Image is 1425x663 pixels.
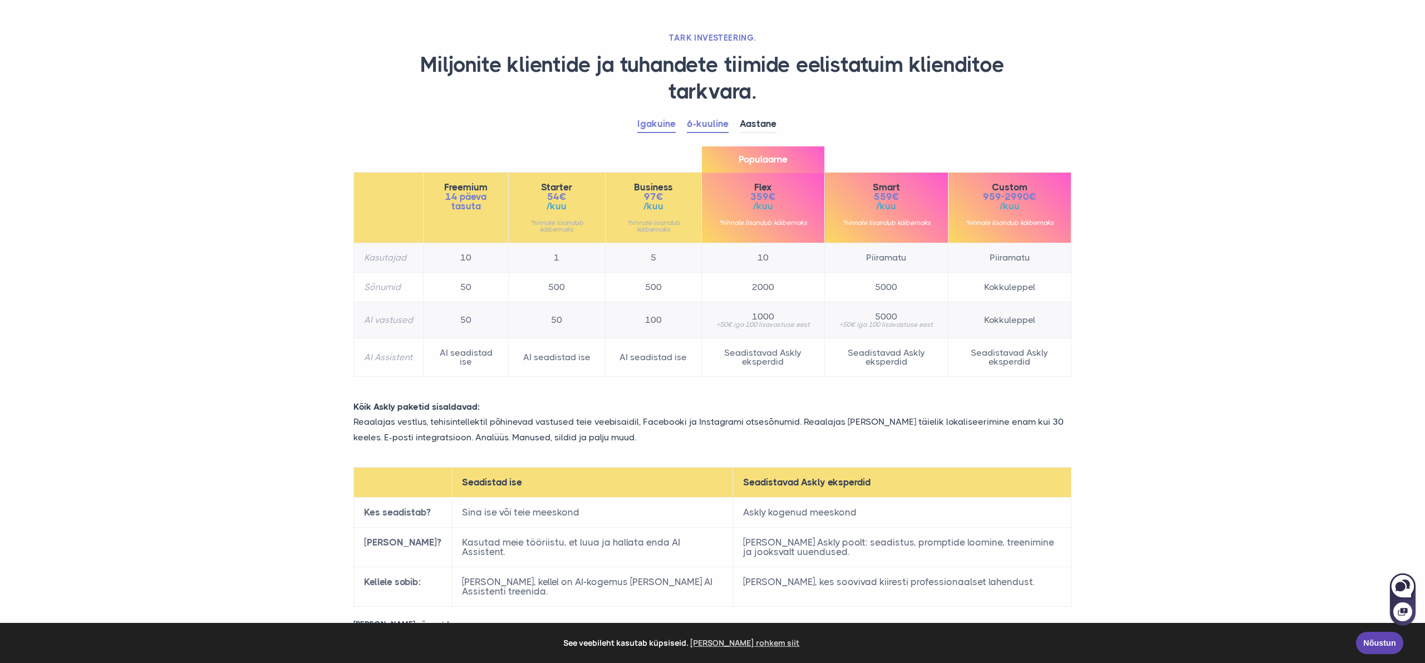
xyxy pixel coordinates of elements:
span: Starter [519,183,594,192]
small: *hinnale lisandub käibemaks [519,219,594,233]
iframe: Askly chat [1389,571,1417,627]
small: +50€ iga 100 lisavastuse eest [712,321,814,328]
th: Sõnumid [354,273,424,302]
td: AI seadistad ise [605,338,701,377]
td: 1 [509,243,605,273]
td: 10 [424,243,509,273]
strong: [PERSON_NAME] sõnumid: [353,620,451,628]
span: 359€ [712,192,814,202]
td: 5000 [825,273,948,302]
span: Custom [959,183,1061,192]
td: Sina ise või teie meeskond [452,497,733,527]
small: *hinnale lisandub käibemaks [959,219,1061,226]
span: See veebileht kasutab küpsiseid. [16,635,1348,651]
small: *hinnale lisandub käibemaks [835,219,937,226]
small: +50€ iga 100 lisavastuse eest [835,321,937,328]
small: *hinnale lisandub käibemaks [712,219,814,226]
span: 559€ [835,192,937,202]
span: 54€ [519,192,594,202]
small: *hinnale lisandub käibemaks [616,219,691,233]
a: Nõustun [1356,632,1403,654]
td: Kasutad meie tööriistu, et luua ja hallata enda AI Assistent. [452,527,733,567]
span: 5000 [835,312,937,321]
td: Piiramatu [825,243,948,273]
td: 50 [424,302,509,338]
span: /kuu [959,202,1061,211]
td: 500 [509,273,605,302]
td: 5 [605,243,701,273]
td: AI seadistad ise [509,338,605,377]
td: 50 [509,302,605,338]
h1: Miljonite klientide ja tuhandete tiimide eelistatuim klienditoe tarkvara. [353,52,1072,105]
strong: Kõik Askly paketid sisaldavad: [353,401,480,412]
th: AI Assistent [354,338,424,377]
span: 959-2990€ [959,192,1061,202]
th: Kasutajad [354,243,424,273]
td: AI seadistad ise [424,338,509,377]
span: Freemium [434,183,498,192]
span: Business [616,183,691,192]
td: 10 [701,243,824,273]
h2: TARK INVESTEERING. [353,32,1072,43]
td: 2000 [701,273,824,302]
a: 6-kuuline [687,116,729,133]
a: Igakuine [637,116,676,133]
span: /kuu [835,202,937,211]
th: AI vastused [354,302,424,338]
th: Kellele sobib: [354,567,452,606]
td: Kokkuleppel [948,273,1071,302]
span: /kuu [519,202,594,211]
a: Aastane [740,116,777,133]
span: 14 päeva tasuta [434,192,498,211]
td: Seadistavad Askly eksperdid [948,338,1071,377]
td: Seadistavad Askly eksperdid [825,338,948,377]
td: 50 [424,273,509,302]
p: Reaalajas vestlus, tehisintellektil põhinevad vastused teie veebisaidil, Facebooki ja Instagrami ... [345,414,1080,444]
td: [PERSON_NAME], kellel on AI-kogemus [PERSON_NAME] AI Assistenti treenida. [452,567,733,606]
a: learn more about cookies [689,635,802,651]
span: 97€ [616,192,691,202]
span: /kuu [616,202,691,211]
td: Piiramatu [948,243,1071,273]
th: Kes seadistab? [354,497,452,527]
span: Kokkuleppel [959,316,1061,325]
td: 500 [605,273,701,302]
td: [PERSON_NAME], kes soovivad kiiresti professionaalset lahendust. [733,567,1071,606]
span: /kuu [712,202,814,211]
td: Seadistavad Askly eksperdid [701,338,824,377]
td: 100 [605,302,701,338]
th: [PERSON_NAME]? [354,527,452,567]
td: Askly kogenud meeskond [733,497,1071,527]
th: Seadistad ise [452,467,733,497]
th: Seadistavad Askly eksperdid [733,467,1071,497]
span: 1000 [712,312,814,321]
span: Smart [835,183,937,192]
span: Flex [712,183,814,192]
td: [PERSON_NAME] Askly poolt: seadistus, promptide loomine, treenimine ja jooksvalt uuendused. [733,527,1071,567]
span: Populaarne [702,146,824,173]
